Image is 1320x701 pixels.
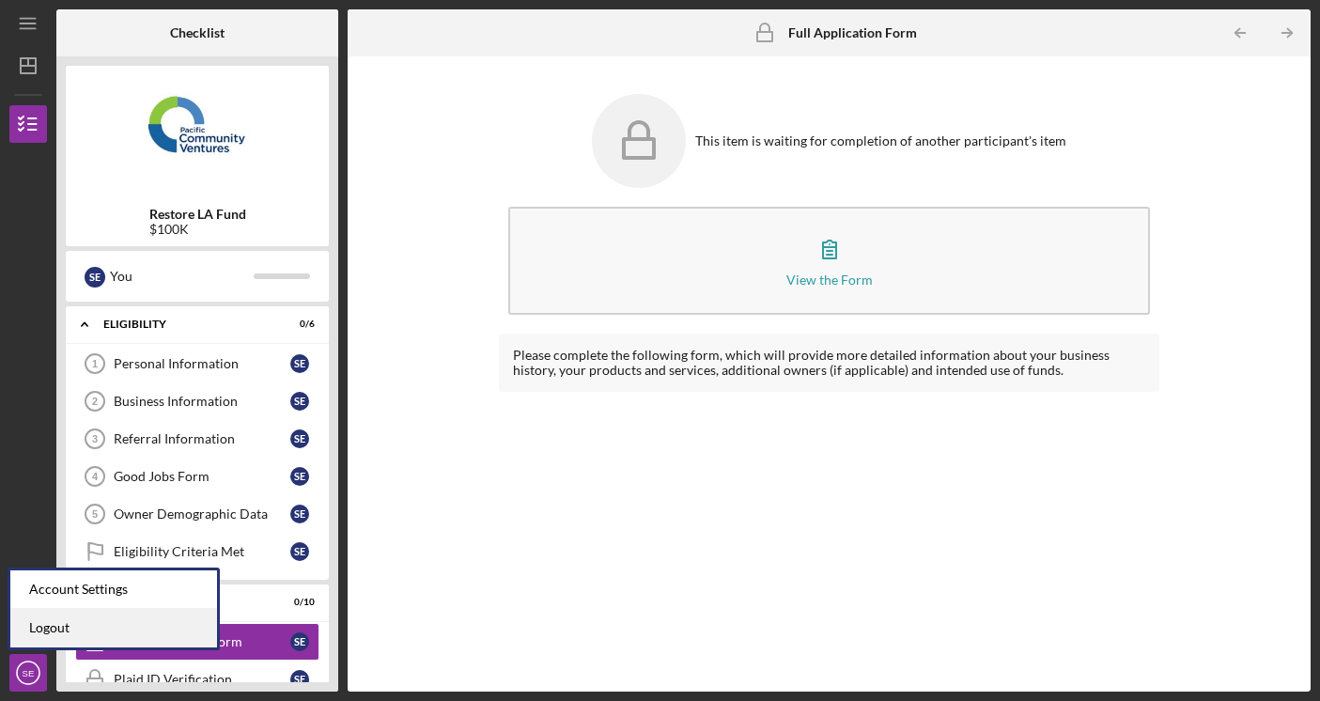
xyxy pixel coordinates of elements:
div: S E [290,505,309,523]
div: Referral Information [114,431,290,446]
div: Account Settings [10,570,217,609]
div: Business Information [114,394,290,409]
img: Product logo [66,75,329,188]
div: Owner Demographic Data [114,506,290,522]
div: 0 / 6 [281,319,315,330]
div: Good Jobs Form [114,469,290,484]
div: S E [290,392,309,411]
a: 2Business InformationSE [75,382,319,420]
div: You [110,260,254,292]
a: 3Referral InformationSE [75,420,319,458]
tspan: 3 [92,433,98,444]
button: SE [9,654,47,692]
div: This item is waiting for completion of another participant's item [695,133,1066,148]
div: 0 / 10 [281,597,315,608]
div: S E [290,467,309,486]
a: Logout [10,609,217,647]
div: Plaid ID Verification [114,672,290,687]
tspan: 2 [92,396,98,407]
div: S E [290,632,309,651]
div: S E [290,670,309,689]
div: $100K [149,222,246,237]
div: Eligibility [103,319,268,330]
div: View the Form [786,273,873,287]
div: S E [290,354,309,373]
b: Full Application Form [788,25,917,40]
div: Eligibility Criteria Met [114,544,290,559]
a: Eligibility Criteria MetSE [75,533,319,570]
a: 4Good Jobs FormSE [75,458,319,495]
tspan: 4 [92,471,99,482]
tspan: 1 [92,358,98,369]
div: Please complete the following form, which will provide more detailed information about your busin... [513,348,1146,378]
b: Checklist [170,25,225,40]
div: S E [290,429,309,448]
text: SE [23,668,35,678]
div: Personal Information [114,356,290,371]
b: Restore LA Fund [149,207,246,222]
div: S E [85,267,105,288]
a: 5Owner Demographic DataSE [75,495,319,533]
a: Plaid ID VerificationSE [75,661,319,698]
a: 1Personal InformationSE [75,345,319,382]
div: S E [290,542,309,561]
tspan: 5 [92,508,98,520]
button: View the Form [508,207,1151,315]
